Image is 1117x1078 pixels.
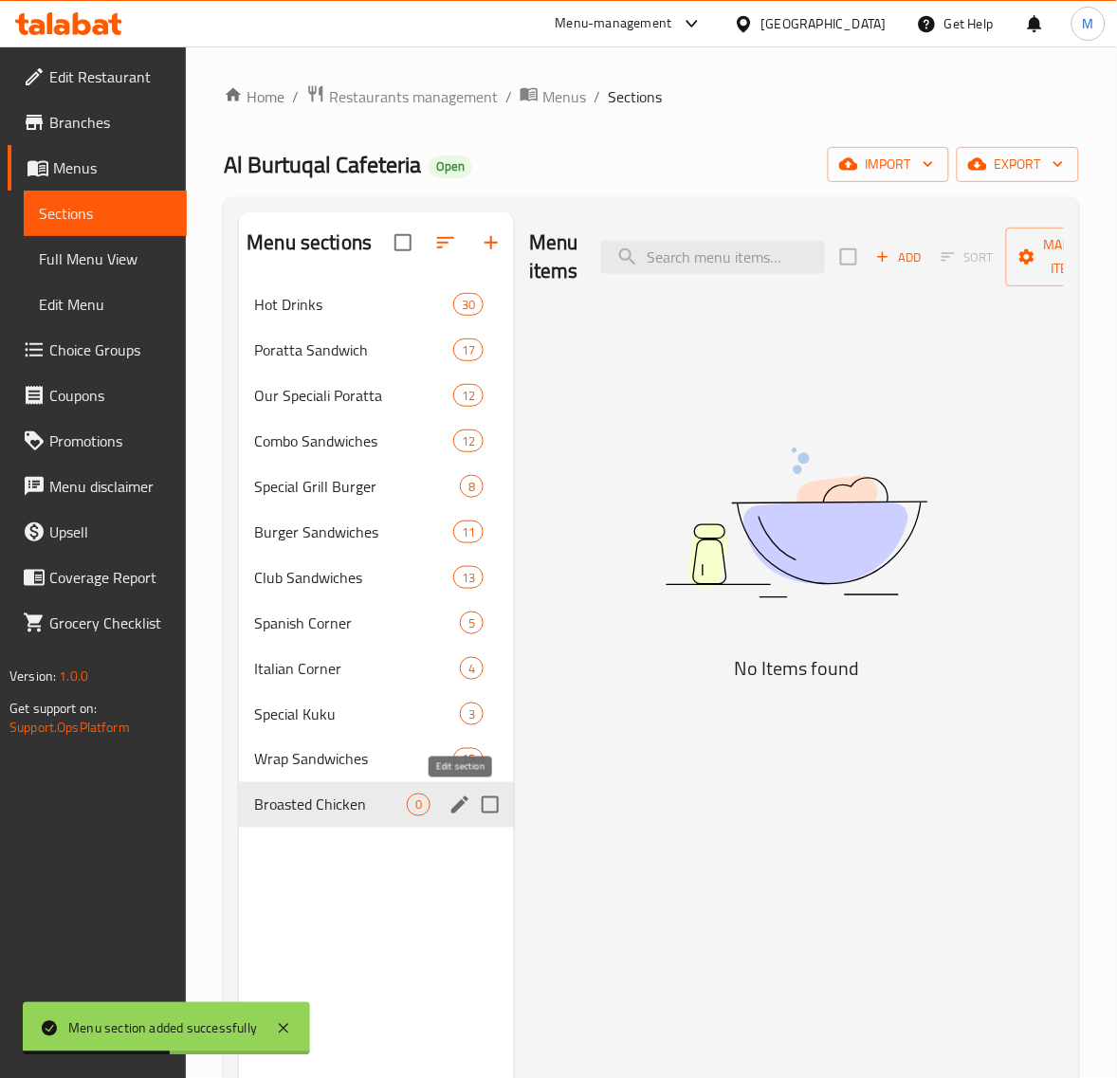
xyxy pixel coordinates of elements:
[49,521,172,543] span: Upsell
[461,705,483,723] span: 3
[254,521,453,543] span: Burger Sandwiches
[239,555,514,600] div: Club Sandwiches13
[68,1018,257,1039] div: Menu section added successfully
[8,464,187,509] a: Menu disclaimer
[454,341,483,359] span: 17
[254,703,460,725] span: Special Kuku
[869,243,929,272] span: Add item
[454,387,483,405] span: 12
[559,397,1034,649] img: dish.svg
[594,85,600,108] li: /
[429,155,472,178] div: Open
[9,696,97,721] span: Get support on:
[39,202,172,225] span: Sections
[408,796,430,814] span: 0
[454,751,483,769] span: 15
[556,12,672,35] div: Menu-management
[461,660,483,678] span: 4
[8,54,187,100] a: Edit Restaurant
[454,569,483,587] span: 13
[429,158,472,174] span: Open
[49,65,172,88] span: Edit Restaurant
[254,748,453,771] span: Wrap Sandwiches
[8,327,187,373] a: Choice Groups
[49,429,172,452] span: Promotions
[761,13,887,34] div: [GEOGRAPHIC_DATA]
[49,384,172,407] span: Coupons
[254,566,453,589] div: Club Sandwiches
[254,293,453,316] span: Hot Drinks
[53,156,172,179] span: Menus
[460,703,484,725] div: items
[453,384,484,407] div: items
[239,600,514,646] div: Spanish Corner5
[254,794,407,816] span: Broasted Chicken
[247,228,372,257] h2: Menu sections
[59,664,88,688] span: 1.0.0
[254,475,460,498] span: Special Grill Burger
[239,737,514,782] div: Wrap Sandwiches15
[239,509,514,555] div: Burger Sandwiches11
[453,429,484,452] div: items
[49,612,172,634] span: Grocery Checklist
[239,373,514,418] div: Our Speciali Poratta12
[239,691,514,737] div: Special Kuku3
[39,247,172,270] span: Full Menu View
[407,794,430,816] div: items
[254,429,453,452] span: Combo Sandwiches
[49,338,172,361] span: Choice Groups
[505,85,512,108] li: /
[460,475,484,498] div: items
[454,432,483,450] span: 12
[49,111,172,134] span: Branches
[453,293,484,316] div: items
[254,384,453,407] span: Our Speciali Poratta
[453,338,484,361] div: items
[224,84,1079,109] nav: breadcrumb
[608,85,662,108] span: Sections
[446,791,474,819] button: edit
[454,296,483,314] span: 30
[559,653,1034,684] h5: No Items found
[9,664,56,688] span: Version:
[239,418,514,464] div: Combo Sandwiches12
[39,293,172,316] span: Edit Menu
[224,143,421,186] span: Al Burtuqal Cafeteria
[9,715,130,740] a: Support.OpsPlatform
[520,84,586,109] a: Menus
[972,153,1064,176] span: export
[24,282,187,327] a: Edit Menu
[873,247,925,268] span: Add
[453,566,484,589] div: items
[24,191,187,236] a: Sections
[49,566,172,589] span: Coverage Report
[8,418,187,464] a: Promotions
[8,100,187,145] a: Branches
[254,612,460,634] span: Spanish Corner
[601,241,825,274] input: search
[49,475,172,498] span: Menu disclaimer
[468,220,514,265] button: Add section
[453,748,484,771] div: items
[239,274,514,835] nav: Menu sections
[8,600,187,646] a: Grocery Checklist
[8,373,187,418] a: Coupons
[254,338,453,361] span: Poratta Sandwich
[254,657,460,680] div: Italian Corner
[239,646,514,691] div: Italian Corner4
[24,236,187,282] a: Full Menu View
[957,147,1079,182] button: export
[869,243,929,272] button: Add
[383,223,423,263] span: Select all sections
[292,85,299,108] li: /
[239,782,514,828] div: Broasted Chicken0edit
[460,657,484,680] div: items
[423,220,468,265] span: Sort sections
[529,228,578,285] h2: Menu items
[8,555,187,600] a: Coverage Report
